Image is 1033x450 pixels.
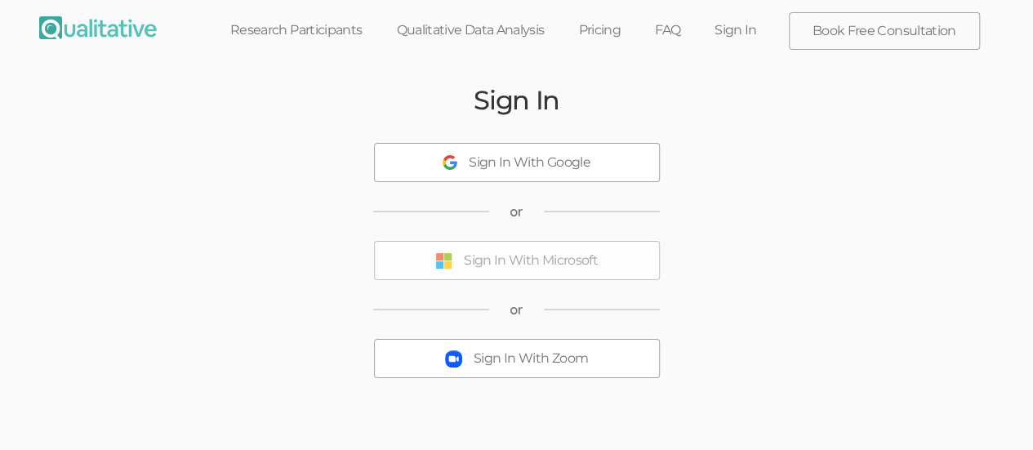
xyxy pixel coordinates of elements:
h2: Sign In [474,86,559,114]
a: Qualitative Data Analysis [379,12,561,48]
a: Sign In [697,12,774,48]
button: Sign In With Microsoft [374,241,660,280]
iframe: Chat Widget [951,372,1033,450]
button: Sign In With Zoom [374,339,660,378]
img: Qualitative [39,16,157,39]
span: or [510,203,523,221]
div: Sign In With Google [469,154,590,172]
img: Sign In With Zoom [445,350,462,368]
a: Research Participants [213,12,380,48]
a: Book Free Consultation [790,13,979,49]
a: Pricing [561,12,638,48]
div: Sign In With Microsoft [464,252,598,270]
button: Sign In With Google [374,143,660,182]
div: Sign In With Zoom [474,350,588,368]
a: FAQ [638,12,697,48]
img: Sign In With Microsoft [435,252,452,270]
span: or [510,301,523,319]
img: Sign In With Google [443,155,457,170]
